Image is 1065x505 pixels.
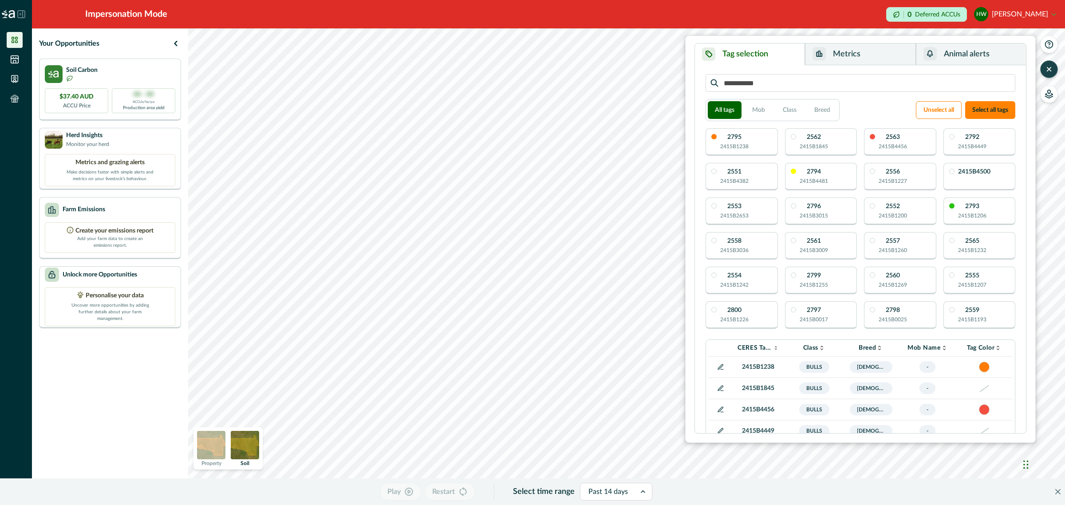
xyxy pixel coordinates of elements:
p: Farm Emissions [63,205,105,214]
button: Mob [745,101,772,119]
img: Logo [2,10,15,18]
p: Personalise your data [86,291,144,300]
p: 2415B3036 [720,246,749,254]
span: Bulls [799,425,829,437]
p: Soil [241,461,249,466]
p: 2415B2653 [720,212,749,220]
p: Property [201,461,221,466]
p: Your Opportunities [39,38,99,49]
p: 2415B4500 [958,169,990,175]
p: 2793 [965,203,979,209]
p: Metrics and grazing alerts [75,158,145,167]
img: soil preview [231,431,259,459]
p: 2415B1255 [800,281,828,289]
p: Monitor your herd [66,140,109,148]
div: Drag [1023,451,1029,478]
p: Mob Name [907,344,941,351]
p: 2562 [807,134,821,140]
button: Class [776,101,804,119]
p: 2561 [807,238,821,244]
p: Make decisions faster with simple alerts and metrics on your livestock’s behaviour. [66,167,154,182]
p: 2415B1242 [720,281,749,289]
p: 2556 [886,169,900,175]
p: 2415B1260 [879,246,907,254]
img: property preview [197,431,225,459]
p: 2415B3015 [800,212,828,220]
p: 00 - 00 [134,90,154,99]
p: 2552 [886,203,900,209]
span: Bulls [799,361,829,373]
p: 2415B1207 [958,281,986,289]
span: - [919,425,935,437]
button: Helen Wyatt[PERSON_NAME] [974,4,1056,25]
p: 2415B4449 [958,142,986,150]
button: Play [380,483,421,501]
span: [DEMOGRAPHIC_DATA] [850,404,892,415]
p: Deferred ACCUs [915,11,960,18]
button: Breed [807,101,837,119]
p: 2415B4449 [738,426,779,436]
p: 2800 [727,307,742,313]
p: Create your emissions report [75,226,154,236]
button: Metrics [805,43,915,65]
p: 2795 [727,134,742,140]
span: - [919,404,935,415]
p: 2559 [965,307,979,313]
p: 2558 [727,238,742,244]
p: 2560 [886,272,900,279]
p: 2415B1238 [720,142,749,150]
p: 2415B0017 [800,316,828,324]
p: Soil Carbon [66,66,98,75]
p: 2415B1845 [800,142,828,150]
p: 2796 [807,203,821,209]
span: [DEMOGRAPHIC_DATA] [850,361,892,373]
p: 2415B4481 [800,177,828,185]
p: ACCUs/ha/pa [133,99,154,105]
p: Production area yield [123,105,165,111]
span: - [919,361,935,373]
p: 2554 [727,272,742,279]
p: 2415B1206 [958,212,986,220]
p: Select time range [513,486,575,498]
p: 2415B1238 [738,363,779,372]
p: Breed [859,344,876,351]
p: 2794 [807,169,821,175]
p: ACCU Price [63,102,91,110]
p: 2415B4456 [879,142,907,150]
p: $37.40 AUD [59,92,94,102]
p: 2563 [886,134,900,140]
p: 2797 [807,307,821,313]
p: 2415B1269 [879,281,907,289]
p: Herd Insights [66,131,109,140]
span: Bulls [799,383,829,394]
button: Animal alerts [916,43,1026,65]
p: 2415B1845 [738,384,779,393]
p: 2553 [727,203,742,209]
p: 2798 [886,307,900,313]
button: Unselect all [916,101,962,119]
p: 2415B4456 [738,405,779,414]
button: Tag selection [695,43,805,65]
button: Restart [425,483,475,501]
p: 2415B1193 [958,316,986,324]
button: Select all tags [965,101,1015,119]
p: 2799 [807,272,821,279]
p: Class [803,344,819,351]
span: Bulls [799,404,829,415]
p: 2792 [965,134,979,140]
div: Impersonation Mode [85,8,167,21]
p: CERES Tag VID [738,344,773,351]
p: Play [387,486,401,497]
p: 2415B1200 [879,212,907,220]
button: Close [1051,485,1065,499]
p: 2415B1232 [958,246,986,254]
p: 2557 [886,238,900,244]
p: 2565 [965,238,979,244]
p: Uncover more opportunities by adding further details about your farm management. [66,300,154,322]
p: 2415B4382 [720,177,749,185]
p: 2415B3009 [800,246,828,254]
p: Add your farm data to create an emissions report. [77,236,143,249]
button: All tags [708,101,742,119]
iframe: Chat Widget [1021,442,1065,485]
